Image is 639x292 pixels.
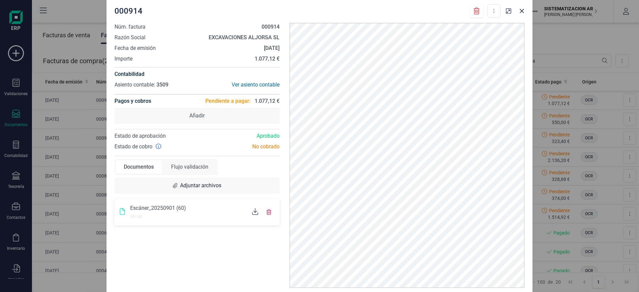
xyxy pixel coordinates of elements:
span: Escáner_20250901 (60) [130,205,186,211]
strong: 000914 [262,24,280,30]
div: Aprobado [197,132,285,140]
strong: EXCAVACIONES ALJORSA SL [209,34,280,41]
span: Razón Social [114,34,145,42]
span: Importe [114,55,132,63]
button: Close [517,6,527,16]
span: Adjuntar archivos [180,182,221,190]
span: Pendiente a pagar: [205,97,251,105]
div: Adjuntar archivos [114,178,280,194]
span: Núm. factura [114,23,145,31]
span: 1.077,12 € [255,97,280,105]
span: Estado de cobro [114,143,152,151]
h4: Contabilidad [114,70,280,78]
span: 397 KB [130,215,142,219]
strong: [DATE] [264,45,280,51]
div: Documentos [116,160,162,174]
span: 3509 [156,81,168,88]
div: Flujo validación [163,160,216,174]
span: Añadir [189,112,205,120]
span: Asiento contable: [114,81,155,88]
h4: Pagos y cobros [114,94,151,108]
span: 000914 [114,6,142,16]
div: No cobrado [197,143,285,151]
span: Fecha de emisión [114,44,156,52]
div: Ver asiento contable [197,81,280,89]
span: Estado de aprobación [114,133,166,139]
strong: 1.077,12 € [255,56,280,62]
